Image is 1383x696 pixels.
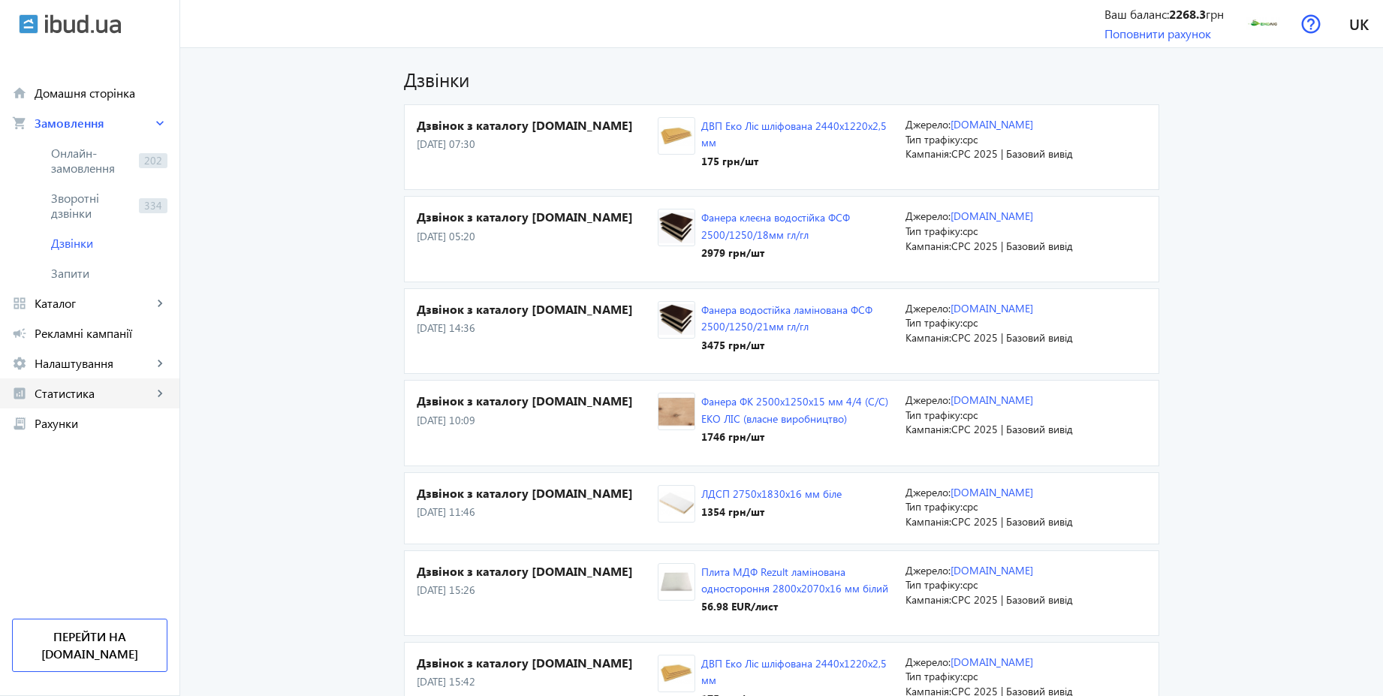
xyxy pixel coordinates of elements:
div: 2979 грн /шт [701,246,893,261]
p: [DATE] 05:20 [417,229,658,244]
img: 2739263355c423cdc92742134541561-df0ec5a72f.png [1246,7,1280,41]
span: cpc [963,499,978,514]
span: Тип трафіку: [905,577,963,592]
span: Запити [51,266,167,281]
mat-icon: keyboard_arrow_right [152,296,167,311]
mat-icon: analytics [12,386,27,401]
span: Рахунки [35,416,167,431]
div: 1746 грн /шт [701,429,893,444]
span: 334 [139,198,167,213]
a: ЛДСП 2750x1830x16 мм біле [701,487,842,501]
h4: Дзвінок з каталогу [DOMAIN_NAME] [417,655,658,671]
span: Тип трафіку: [905,669,963,683]
a: [DOMAIN_NAME] [951,393,1033,407]
a: Перейти на [DOMAIN_NAME] [12,619,167,672]
p: [DATE] 15:26 [417,583,658,598]
span: Рекламні кампанії [35,326,167,341]
mat-icon: keyboard_arrow_right [152,386,167,401]
a: [DOMAIN_NAME] [951,655,1033,669]
p: [DATE] 07:30 [417,137,658,152]
span: cpc [963,669,978,683]
span: Дзвінки [51,236,167,251]
img: 26586825f9d726b6f6513913964587-6a23eaec97.jpg [658,396,695,427]
img: 408761ebbac477d698567119625734-edd6e96361.png [658,304,695,335]
p: [DATE] 14:36 [417,321,658,336]
h4: Дзвінок з каталогу [DOMAIN_NAME] [417,301,658,318]
h4: Дзвінок з каталогу [DOMAIN_NAME] [417,209,658,225]
h1: Дзвінки [404,66,1159,92]
a: Фанера водостійка ламінована ФСФ 2500/1250/21мм гл/гл [701,303,872,333]
a: Фанера ФК 2500x1250x15 мм 4/4 (C/C) ЕКО ЛІС (власне виробництво) [701,394,888,425]
span: Тип трафіку: [905,408,963,422]
span: Кампанія: [905,422,951,436]
span: cpc [963,132,978,146]
img: 5cb44d0f117236296-%D0%BB%D0%B4%D1%81%D0%BF_%D0%B1%D0%B5%D0%BB%D0%BE%D0%B5_1512997805.jpg [658,488,695,519]
span: Кампанія: [905,239,951,253]
img: 1255961ebba8aa17b56952714298975-edd6e96361.png [658,212,695,243]
span: Кампанія: [905,146,951,161]
h4: Дзвінок з каталогу [DOMAIN_NAME] [417,563,658,580]
a: [DOMAIN_NAME] [951,301,1033,315]
a: [DOMAIN_NAME] [951,485,1033,499]
mat-icon: grid_view [12,296,27,311]
div: Ваш баланс: грн [1104,6,1224,23]
img: help.svg [1301,14,1321,34]
span: Налаштування [35,356,152,371]
span: Тип трафіку: [905,315,963,330]
p: [DATE] 15:42 [417,674,658,689]
span: Домашня сторінка [35,86,167,101]
span: cpc [963,408,978,422]
img: ibud.svg [19,14,38,34]
span: Джерело: [905,563,951,577]
mat-icon: campaign [12,326,27,341]
span: Онлайн-замовлення [51,146,133,176]
h4: Дзвінок з каталогу [DOMAIN_NAME] [417,117,658,134]
span: Кампанія: [905,514,951,529]
span: CPC 2025 | Базовий вивід [951,422,1073,436]
span: Джерело: [905,117,951,131]
a: Фанера клеєна водостійка ФСФ 2500/1250/18мм гл/гл [701,210,850,241]
p: [DATE] 11:46 [417,505,658,520]
span: Замовлення [35,116,152,131]
span: Джерело: [905,301,951,315]
span: CPC 2025 | Базовий вивід [951,514,1073,529]
a: ДВП Еко Ліс шліфована 2440х1220х2,5 мм [701,656,887,687]
mat-icon: shopping_cart [12,116,27,131]
span: Каталог [35,296,152,311]
b: 2268.3 [1169,6,1206,22]
mat-icon: home [12,86,27,101]
a: Поповнити рахунок [1104,26,1211,41]
mat-icon: keyboard_arrow_right [152,356,167,371]
h4: Дзвінок з каталогу [DOMAIN_NAME] [417,393,658,409]
a: [DOMAIN_NAME] [951,117,1033,131]
a: [DOMAIN_NAME] [951,209,1033,223]
p: [DATE] 10:09 [417,413,658,428]
mat-icon: settings [12,356,27,371]
span: Джерело: [905,655,951,669]
img: 5ca5bc57690896409-5ca475632e8479711-5c66cc51c38227018-5c5c22e95577d8841-5b6005079660b2659-1533018... [658,121,695,152]
a: Плита МДФ Rezult ламінована одностороння 2800х2070х16 мм білий [701,565,888,595]
a: ДВП Еко Ліс шліфована 2440х1220х2,5 мм [701,119,887,149]
div: 56.98 EUR /лист [701,599,893,614]
span: CPC 2025 | Базовий вивід [951,239,1073,253]
span: Кампанія: [905,592,951,607]
div: 3475 грн /шт [701,338,893,353]
a: [DOMAIN_NAME] [951,563,1033,577]
span: 202 [139,153,167,168]
div: 1354 грн /шт [701,505,842,520]
span: Зворотні дзвінки [51,191,133,221]
h4: Дзвінок з каталогу [DOMAIN_NAME] [417,485,658,502]
span: Джерело: [905,393,951,407]
span: cpc [963,315,978,330]
span: uk [1349,14,1369,33]
span: CPC 2025 | Базовий вивід [951,146,1073,161]
span: cpc [963,224,978,238]
span: Тип трафіку: [905,499,963,514]
span: Тип трафіку: [905,132,963,146]
span: CPC 2025 | Базовий вивід [951,592,1073,607]
span: CPC 2025 | Базовий вивід [951,330,1073,345]
img: ibud_text.svg [45,14,121,34]
img: 5ca5bc57ccfc79305-5ca4756380b565731-5c66cc539c3b23203-5c5c2176265b14688-5b601c87c561f4053-5b601c0... [658,566,695,597]
span: cpc [963,577,978,592]
img: 5ca5bc57690896409-5ca475632e8479711-5c66cc51c38227018-5c5c22e95577d8841-5b6005079660b2659-1533018... [658,658,695,688]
